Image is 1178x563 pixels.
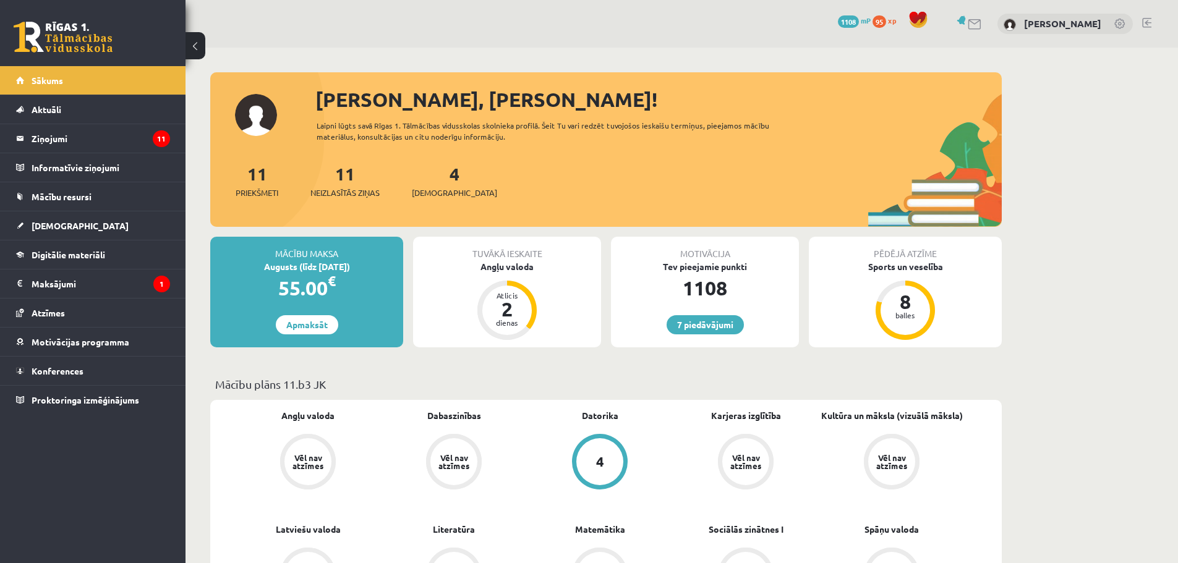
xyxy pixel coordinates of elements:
[236,187,278,199] span: Priekšmeti
[32,307,65,318] span: Atzīmes
[210,260,403,273] div: Augusts (līdz [DATE])
[16,95,170,124] a: Aktuāli
[437,454,471,470] div: Vēl nav atzīmes
[874,454,909,470] div: Vēl nav atzīmes
[236,163,278,199] a: 11Priekšmeti
[888,15,896,25] span: xp
[887,311,924,319] div: balles
[673,434,819,492] a: Vēl nav atzīmes
[809,237,1002,260] div: Pēdējā atzīme
[315,85,1002,114] div: [PERSON_NAME], [PERSON_NAME]!
[310,187,380,199] span: Neizlasītās ziņas
[711,409,781,422] a: Karjeras izglītība
[317,120,792,142] div: Laipni lūgts savā Rīgas 1. Tālmācības vidusskolas skolnieka profilā. Šeit Tu vari redzēt tuvojošo...
[527,434,673,492] a: 4
[32,124,170,153] legend: Ziņojumi
[611,260,799,273] div: Tev pieejamie punkti
[16,386,170,414] a: Proktoringa izmēģinājums
[16,240,170,269] a: Digitālie materiāli
[16,357,170,385] a: Konferences
[16,66,170,95] a: Sākums
[873,15,902,25] a: 95 xp
[864,523,919,536] a: Spāņu valoda
[887,292,924,311] div: 8
[728,454,763,470] div: Vēl nav atzīmes
[153,276,170,292] i: 1
[1004,19,1016,31] img: Nikola Pocjus
[235,434,381,492] a: Vēl nav atzīmes
[16,328,170,356] a: Motivācijas programma
[215,376,997,392] p: Mācību plāns 11.b3 JK
[32,269,170,298] legend: Maksājumi
[32,394,139,405] span: Proktoringa izmēģinājums
[210,237,403,260] div: Mācību maksa
[809,260,1002,273] div: Sports un veselība
[153,130,170,147] i: 11
[667,315,744,334] a: 7 piedāvājumi
[433,523,475,536] a: Literatūra
[291,454,325,470] div: Vēl nav atzīmes
[709,523,783,536] a: Sociālās zinātnes I
[861,15,871,25] span: mP
[611,273,799,303] div: 1108
[838,15,871,25] a: 1108 mP
[413,260,601,273] div: Angļu valoda
[413,260,601,342] a: Angļu valoda Atlicis 2 dienas
[32,153,170,182] legend: Informatīvie ziņojumi
[838,15,859,28] span: 1108
[809,260,1002,342] a: Sports un veselība 8 balles
[32,75,63,86] span: Sākums
[16,269,170,298] a: Maksājumi1
[16,298,170,327] a: Atzīmes
[32,249,105,260] span: Digitālie materiāli
[16,211,170,240] a: [DEMOGRAPHIC_DATA]
[582,409,618,422] a: Datorika
[14,22,113,53] a: Rīgas 1. Tālmācības vidusskola
[1024,17,1101,30] a: [PERSON_NAME]
[32,365,83,376] span: Konferences
[489,319,526,326] div: dienas
[210,273,403,303] div: 55.00
[328,272,336,290] span: €
[276,315,338,334] a: Apmaksāt
[412,187,497,199] span: [DEMOGRAPHIC_DATA]
[611,237,799,260] div: Motivācija
[32,191,92,202] span: Mācību resursi
[16,182,170,211] a: Mācību resursi
[381,434,527,492] a: Vēl nav atzīmes
[32,104,61,115] span: Aktuāli
[596,455,604,468] div: 4
[281,409,335,422] a: Angļu valoda
[821,409,963,422] a: Kultūra un māksla (vizuālā māksla)
[276,523,341,536] a: Latviešu valoda
[489,292,526,299] div: Atlicis
[575,523,625,536] a: Matemātika
[32,220,129,231] span: [DEMOGRAPHIC_DATA]
[310,163,380,199] a: 11Neizlasītās ziņas
[413,237,601,260] div: Tuvākā ieskaite
[32,336,129,347] span: Motivācijas programma
[489,299,526,319] div: 2
[427,409,481,422] a: Dabaszinības
[873,15,886,28] span: 95
[819,434,965,492] a: Vēl nav atzīmes
[412,163,497,199] a: 4[DEMOGRAPHIC_DATA]
[16,124,170,153] a: Ziņojumi11
[16,153,170,182] a: Informatīvie ziņojumi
